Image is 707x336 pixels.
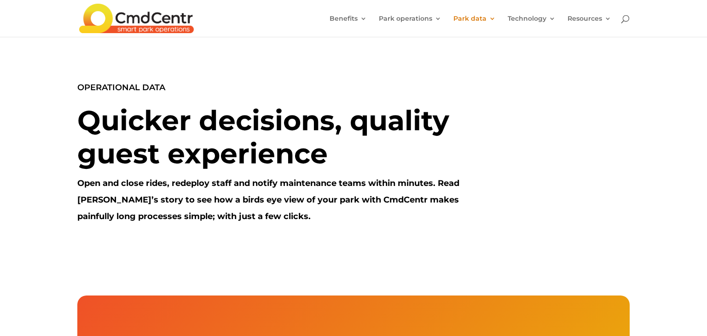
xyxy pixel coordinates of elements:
[568,15,611,37] a: Resources
[77,178,459,221] b: Open and close rides, redeploy staff and notify maintenance teams within minutes. Read [PERSON_NA...
[77,79,484,104] p: OPERATIONAL DATA
[77,104,484,175] h1: Quicker decisions, quality guest experience
[79,4,194,33] img: CmdCentr
[453,15,496,37] a: Park data
[330,15,367,37] a: Benefits
[379,15,441,37] a: Park operations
